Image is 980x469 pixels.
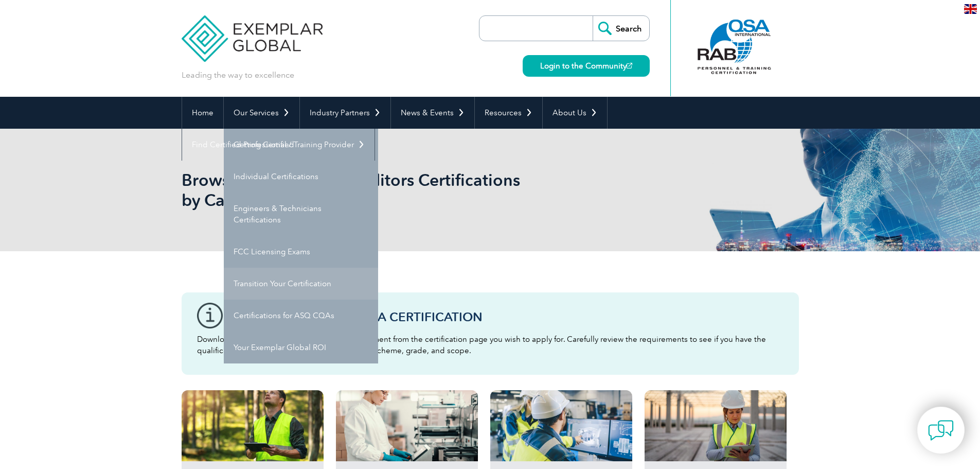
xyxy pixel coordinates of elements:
a: About Us [543,97,607,129]
a: Individual Certifications [224,161,378,193]
a: Transition Your Certification [224,268,378,300]
a: FCC Licensing Exams [224,236,378,268]
a: Home [182,97,223,129]
a: Find Certified Professional / Training Provider [182,129,375,161]
p: Leading the way to excellence [182,70,294,81]
a: Certifications for ASQ CQAs [224,300,378,332]
h1: Browse All Individual Auditors Certifications by Category [182,170,577,210]
a: Your Exemplar Global ROI [224,332,378,363]
a: Our Services [224,97,299,129]
a: Resources [475,97,542,129]
img: en [964,4,977,14]
h3: Before You Apply For a Certification [228,310,783,323]
a: Industry Partners [300,97,390,129]
input: Search [593,16,649,41]
a: Login to the Community [523,55,650,77]
a: News & Events [391,97,474,129]
a: Engineers & Technicians Certifications [224,193,378,236]
img: open_square.png [627,63,632,68]
img: contact-chat.png [928,418,954,443]
p: Download the “Certification Requirements” document from the certification page you wish to apply ... [197,334,783,356]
